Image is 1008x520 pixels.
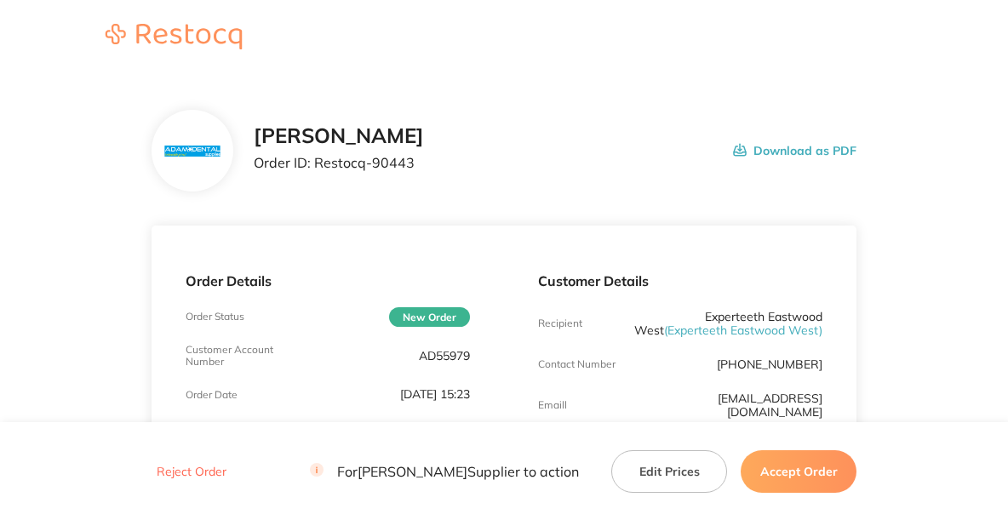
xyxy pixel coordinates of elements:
[254,124,424,148] h2: [PERSON_NAME]
[538,358,616,370] p: Contact Number
[733,124,856,177] button: Download as PDF
[611,449,727,492] button: Edit Prices
[717,357,822,371] p: [PHONE_NUMBER]
[89,24,259,52] a: Restocq logo
[538,317,582,329] p: Recipient
[389,307,470,327] span: New Order
[633,310,822,337] p: Experteeth Eastwood West
[186,344,280,368] p: Customer Account Number
[186,273,470,289] p: Order Details
[664,323,822,338] span: ( Experteeth Eastwood West )
[254,155,424,170] p: Order ID: Restocq- 90443
[310,463,579,479] p: For [PERSON_NAME] Supplier to action
[741,449,856,492] button: Accept Order
[419,349,470,363] p: AD55979
[718,391,822,420] a: [EMAIL_ADDRESS][DOMAIN_NAME]
[152,464,232,479] button: Reject Order
[164,146,220,157] img: N3hiYW42Mg
[538,399,567,411] p: Emaill
[404,421,470,443] span: $567.29
[538,273,822,289] p: Customer Details
[186,389,238,401] p: Order Date
[400,387,470,401] p: [DATE] 15:23
[186,311,244,323] p: Order Status
[89,24,259,49] img: Restocq logo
